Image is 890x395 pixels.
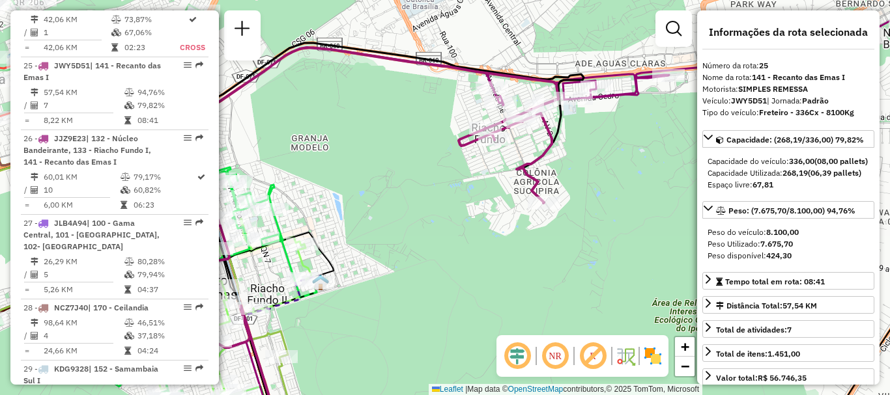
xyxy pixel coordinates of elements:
[675,357,695,376] a: Zoom out
[23,41,30,54] td: =
[31,186,38,194] i: Total de Atividades
[23,329,30,342] td: /
[137,86,203,99] td: 94,76%
[642,346,663,366] img: Exibir/Ocultar setores
[133,184,196,197] td: 60,82%
[137,268,203,281] td: 79,94%
[195,61,203,69] em: Rota exportada
[7,49,23,66] img: 118 UDC Light WCL Samambaia
[708,227,799,237] span: Peso do veículo:
[23,218,160,251] span: | 100 - Gama Central, 101 - [GEOGRAPHIC_DATA], 102- [GEOGRAPHIC_DATA]
[766,227,799,237] strong: 8.100,00
[738,84,808,94] strong: SIMPLES REMESSA
[137,329,203,342] td: 37,18%
[767,96,829,105] span: | Jornada:
[137,344,203,357] td: 04:24
[184,364,192,372] em: Opções
[702,368,874,386] a: Valor total:R$ 56.746,35
[184,61,192,69] em: Opções
[124,116,131,124] i: Tempo total em rota
[124,13,179,26] td: 73,87%
[753,180,773,189] strong: 67,81
[23,114,30,127] td: =
[702,107,874,118] div: Tipo do veículo:
[43,344,124,357] td: 24,66 KM
[43,255,124,268] td: 26,29 KM
[31,271,38,279] i: Total de Atividades
[23,61,161,82] span: 25 -
[137,99,203,112] td: 79,82%
[88,303,149,312] span: | 170 - Ceilandia
[184,219,192,226] em: Opções
[197,173,205,181] i: Rota otimizada
[808,168,861,178] strong: (06,39 pallets)
[502,340,533,372] span: Ocultar deslocamento
[31,89,38,96] i: Distância Total
[702,95,874,107] div: Veículo:
[577,340,609,372] span: Exibir rótulo
[23,364,158,385] span: 29 -
[681,358,689,374] span: −
[23,99,30,112] td: /
[43,198,120,211] td: 6,00 KM
[137,283,203,296] td: 04:37
[31,102,38,109] i: Total de Atividades
[702,221,874,267] div: Peso: (7.675,70/8.100,00) 94,76%
[716,372,807,384] div: Valor total:
[195,303,203,311] em: Rota exportada
[615,346,636,366] img: Fluxo de ruas
[43,283,124,296] td: 5,26 KM
[661,16,687,42] a: Exibir filtros
[23,26,30,39] td: /
[189,16,197,23] i: Rota otimizada
[23,218,160,251] span: 27 -
[312,274,329,291] img: 120 UDC WCL Recanto
[726,135,864,144] span: Capacidade: (268,19/336,00) 79,82%
[31,16,38,23] i: Distância Total
[429,384,702,395] div: Map data © contributors,© 2025 TomTom, Microsoft
[133,198,196,211] td: 06:23
[31,258,38,266] i: Distância Total
[23,133,151,167] span: 26 -
[43,316,124,329] td: 98,64 KM
[759,107,854,117] strong: Freteiro - 336Cx - 8100Kg
[702,26,874,38] h4: Informações da rota selecionada
[31,29,38,36] i: Total de Atividades
[124,26,179,39] td: 67,06%
[43,41,111,54] td: 42,06 KM
[23,364,158,385] span: | 152 - Samambaia Sul I
[716,348,800,360] div: Total de itens:
[759,61,768,70] strong: 25
[133,170,196,184] td: 79,17%
[814,156,868,166] strong: (08,00 pallets)
[121,201,127,209] i: Tempo total em rota
[43,184,120,197] td: 10
[43,268,124,281] td: 5
[195,134,203,142] em: Rota exportada
[137,114,203,127] td: 08:41
[23,344,30,357] td: =
[43,170,120,184] td: 60,01 KM
[31,173,38,181] i: Distância Total
[54,61,90,70] span: JWY5D51
[702,344,874,362] a: Total de itens:1.451,00
[465,385,467,394] span: |
[54,364,89,374] span: KDG9328
[681,338,689,355] span: +
[702,72,874,83] div: Nome da rota:
[184,303,192,311] em: Opções
[229,16,255,45] a: Nova sessão e pesquisa
[702,201,874,219] a: Peso: (7.675,70/8.100,00) 94,76%
[43,329,124,342] td: 4
[124,89,134,96] i: % de utilização do peso
[708,238,869,250] div: Peso Utilizado:
[137,255,203,268] td: 80,28%
[43,26,111,39] td: 1
[43,86,124,99] td: 57,54 KM
[725,277,825,286] span: Tempo total em rota: 08:41
[716,300,817,312] div: Distância Total:
[23,61,161,82] span: | 141 - Recanto das Emas I
[124,332,134,340] i: % de utilização da cubagem
[184,134,192,142] em: Opções
[111,44,118,51] i: Tempo total em rota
